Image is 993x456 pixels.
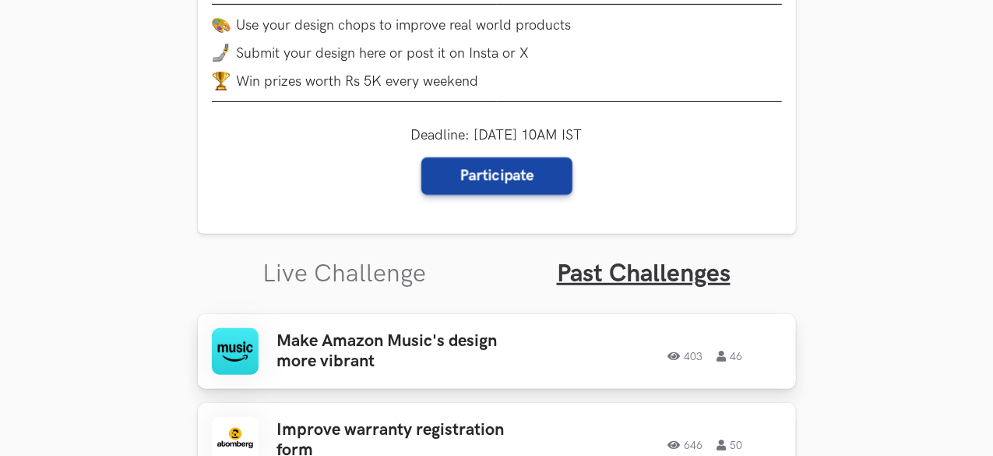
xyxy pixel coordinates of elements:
[668,351,703,362] span: 403
[212,72,231,90] img: trophy.png
[212,16,231,34] img: palette.png
[411,127,583,195] div: Deadline: [DATE] 10AM IST
[212,72,782,90] li: Win prizes worth Rs 5K every weekend
[421,157,572,195] a: Participate
[237,45,530,62] span: Submit your design here or post it on Insta or X
[262,259,426,289] a: Live Challenge
[717,440,743,451] span: 50
[198,314,796,389] a: Make Amazon Music's design more vibrant40346
[668,440,703,451] span: 646
[212,16,782,34] li: Use your design chops to improve real world products
[198,234,796,289] ul: Tabs Interface
[212,44,231,62] img: mobile-in-hand.png
[557,259,731,289] a: Past Challenges
[717,351,743,362] span: 46
[277,331,520,373] h3: Make Amazon Music's design more vibrant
